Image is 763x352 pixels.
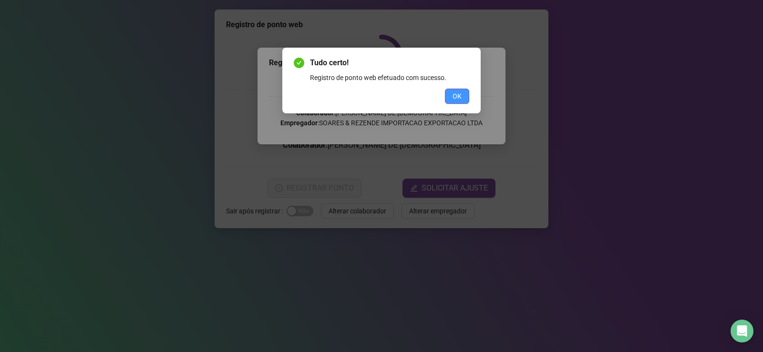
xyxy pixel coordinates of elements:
[445,89,469,104] button: OK
[294,58,304,68] span: check-circle
[453,91,462,101] span: OK
[731,320,753,342] div: Open Intercom Messenger
[310,57,469,69] span: Tudo certo!
[310,72,469,83] div: Registro de ponto web efetuado com sucesso.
